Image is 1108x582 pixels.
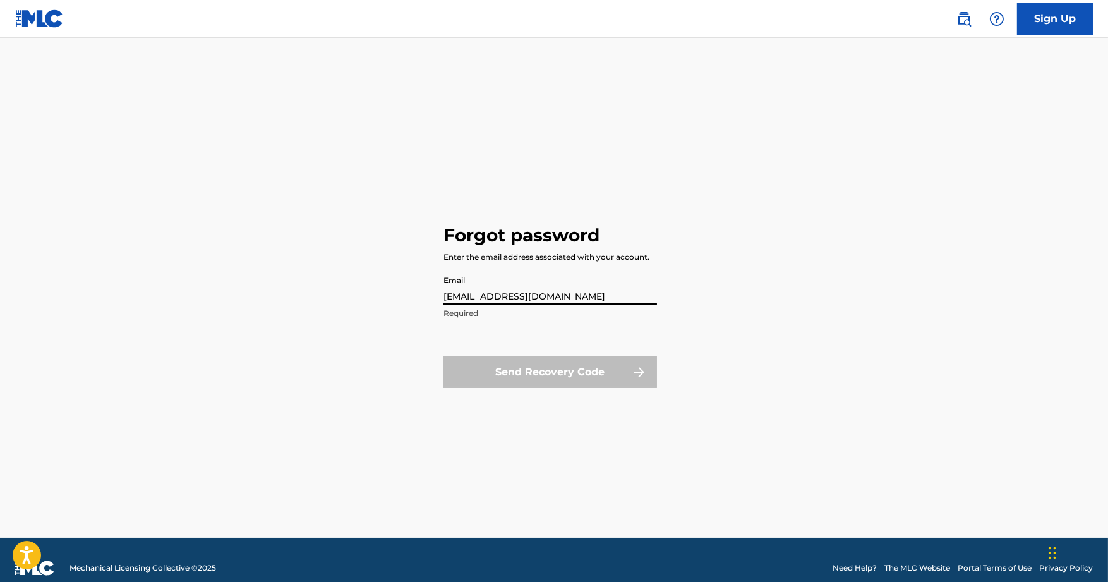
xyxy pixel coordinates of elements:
a: Need Help? [833,562,877,574]
span: Mechanical Licensing Collective © 2025 [69,562,216,574]
iframe: Chat Widget [1045,521,1108,582]
a: Portal Terms of Use [958,562,1032,574]
img: MLC Logo [15,9,64,28]
img: help [989,11,1004,27]
div: Drag [1049,534,1056,572]
a: The MLC Website [884,562,950,574]
div: Enter the email address associated with your account. [443,252,649,263]
img: logo [15,561,54,576]
h3: Forgot password [443,224,599,246]
p: Required [443,308,657,319]
a: Privacy Policy [1039,562,1093,574]
img: search [956,11,972,27]
div: Help [984,6,1009,32]
a: Public Search [951,6,977,32]
a: Sign Up [1017,3,1093,35]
